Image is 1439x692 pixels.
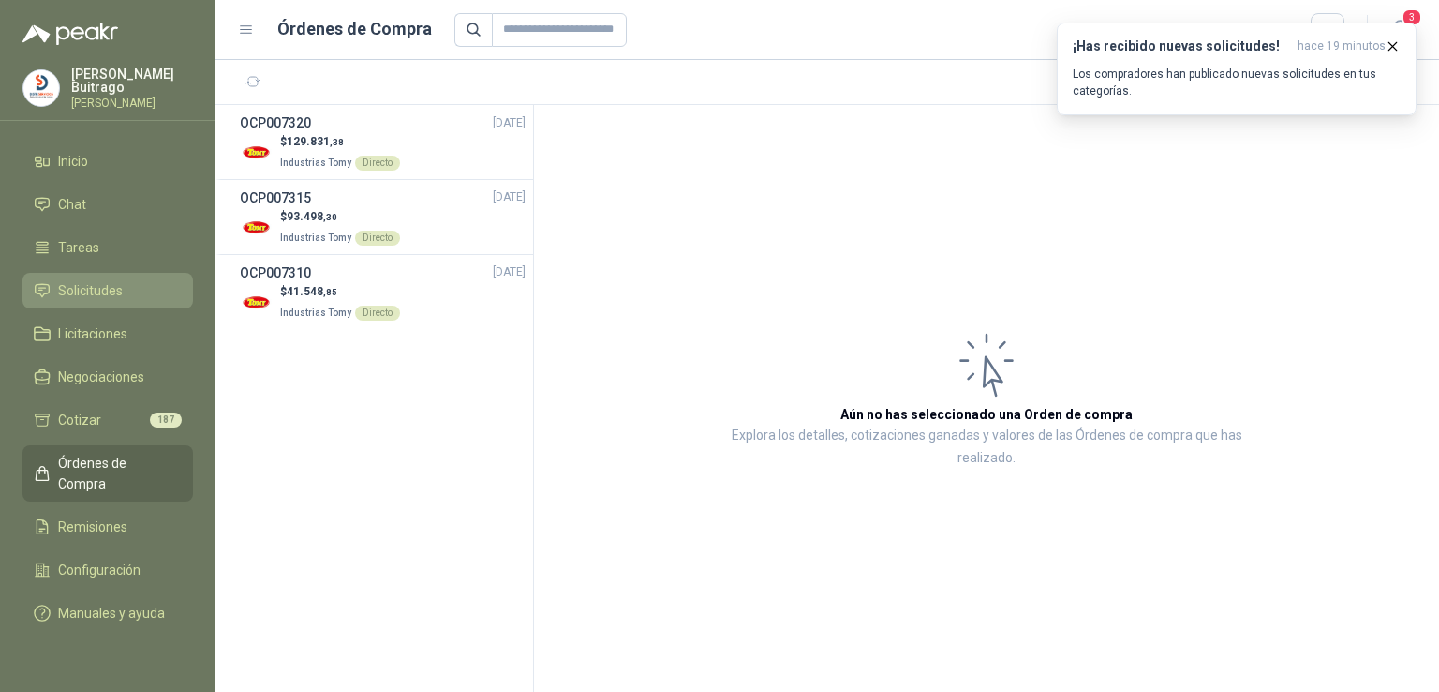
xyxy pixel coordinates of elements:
h3: Aún no has seleccionado una Orden de compra [840,404,1133,425]
p: Los compradores han publicado nuevas solicitudes en tus categorías. [1073,66,1401,99]
span: [DATE] [493,188,526,206]
img: Company Logo [240,211,273,244]
a: Negociaciones [22,359,193,395]
h3: ¡Has recibido nuevas solicitudes! [1073,38,1290,54]
h3: OCP007315 [240,188,311,208]
span: Tareas [58,237,99,258]
span: ,85 [323,287,337,297]
span: 187 [150,413,182,428]
a: OCP007315[DATE] Company Logo$93.498,30Industrias TomyDirecto [240,188,526,247]
span: Industrias Tomy [280,233,351,243]
span: 3 [1402,8,1422,26]
span: Negociaciones [58,367,144,387]
h1: Órdenes de Compra [277,16,432,42]
span: Remisiones [58,517,127,537]
p: [PERSON_NAME] Buitrago [71,68,193,94]
p: [PERSON_NAME] [71,98,193,109]
a: Cotizar187 [22,402,193,438]
button: ¡Has recibido nuevas solicitudes!hace 19 minutos Los compradores han publicado nuevas solicitudes... [1057,23,1417,115]
span: 93.498 [287,210,337,223]
a: Órdenes de Compra [22,445,193,502]
span: Industrias Tomy [280,308,351,318]
span: Inicio [58,151,88,172]
button: 3 [1383,13,1417,47]
span: Solicitudes [58,280,123,301]
a: Remisiones [22,509,193,545]
img: Company Logo [240,136,273,169]
span: Chat [58,194,86,215]
a: Configuración [22,552,193,588]
span: Manuales y ayuda [58,603,165,624]
a: Inicio [22,143,193,179]
div: Directo [355,306,400,321]
span: [DATE] [493,114,526,132]
a: Tareas [22,230,193,265]
span: Cotizar [58,410,101,430]
span: ,30 [323,212,337,222]
span: hace 19 minutos [1298,38,1386,54]
div: Directo [355,231,400,246]
img: Logo peakr [22,23,118,45]
span: 129.831 [287,135,344,148]
span: [DATE] [493,263,526,281]
p: $ [280,208,400,226]
div: Directo [355,156,400,171]
span: Industrias Tomy [280,158,351,168]
span: 41.548 [287,285,337,298]
p: $ [280,133,400,151]
a: OCP007310[DATE] Company Logo$41.548,85Industrias TomyDirecto [240,263,526,322]
span: Configuración [58,560,141,580]
p: $ [280,283,400,301]
a: OCP007320[DATE] Company Logo$129.831,38Industrias TomyDirecto [240,113,526,172]
a: Chat [22,187,193,222]
span: Órdenes de Compra [58,453,175,494]
h3: OCP007310 [240,263,311,283]
a: Solicitudes [22,273,193,308]
span: ,38 [330,137,344,147]
img: Company Logo [240,286,273,319]
a: Manuales y ayuda [22,595,193,631]
span: Licitaciones [58,323,127,344]
a: Licitaciones [22,316,193,352]
h3: OCP007320 [240,113,311,133]
img: Company Logo [23,70,59,106]
p: Explora los detalles, cotizaciones ganadas y valores de las Órdenes de compra que has realizado. [721,425,1252,470]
